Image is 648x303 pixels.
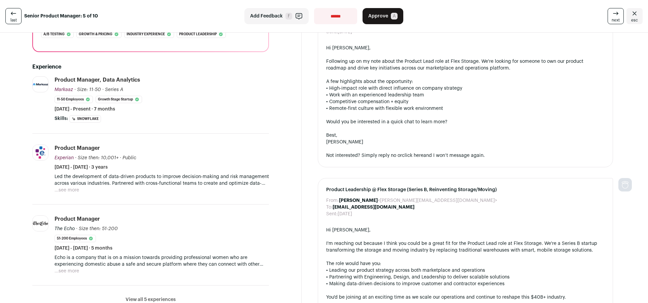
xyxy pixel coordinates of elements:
span: [DATE] - [DATE] · 5 months [55,245,112,252]
div: Product Manager [55,215,100,223]
button: View all 5 experiences [126,296,176,303]
li: Snowflake [69,115,101,123]
span: The Echo [55,226,75,231]
span: Approve [368,13,388,19]
span: [DATE] - [DATE] · 3 years [55,164,108,171]
span: next [612,17,620,23]
button: ...see more [55,187,79,193]
dt: To: [326,204,333,211]
span: last [10,17,17,23]
span: · Size then: 51-200 [76,226,118,231]
span: · [102,86,104,93]
li: Growth Stage Startup [96,96,142,103]
dt: From: [326,197,339,204]
span: Product leadership [179,31,217,38]
button: ...see more [55,268,79,274]
span: Skills: [55,115,68,122]
b: [EMAIL_ADDRESS][DOMAIN_NAME] [333,205,414,210]
span: · [120,155,121,161]
span: F [285,13,292,19]
li: 51-200 employees [55,235,96,242]
b: [PERSON_NAME] [339,198,378,203]
a: click here [402,153,423,158]
a: last [5,8,22,24]
strong: Senior Product Manager: 5 of 10 [24,13,98,19]
p: Echo is a company that is on a mission towards providing professional women who are experiencing ... [55,254,269,268]
div: Product Manager [55,144,100,152]
img: 3695faba9cf50171c9b616305b47f160087e33a631a0eedc449e152558f84632.jpg [33,145,48,160]
li: 11-50 employees [55,96,93,103]
img: nopic.png [618,178,632,191]
span: Markaaz [55,87,73,92]
span: Product Leadership @ Flex Storage (Series B, Reinventing Storage/Moving) [326,186,605,193]
a: next [608,8,624,24]
span: A/b testing [43,31,65,38]
span: · Size then: 10,001+ [75,156,118,160]
img: f8b661666d0162a7cdd146b9fc8102ce3e731145fbe9bdfd83d59a846c64c970.png [33,83,48,85]
div: Hi [PERSON_NAME], Following up on my note about the Product Lead role at Flex Storage. We're look... [326,45,605,159]
span: Series A [105,87,123,92]
span: esc [631,17,638,23]
button: Add Feedback F [244,8,309,24]
span: [DATE] - Present · 7 months [55,106,115,113]
span: Add Feedback [250,13,283,19]
p: Led the development of data-driven products to improve decision-making and risk management across... [55,173,269,187]
span: · Size: 11-50 [74,87,101,92]
img: 9c22f25cc0503145763a7c9b54f3d1a0b06847aeaf9995e601bd06f1752e1ae8.jpg [33,216,48,231]
dt: Sent: [326,211,338,217]
span: Growth & pricing [79,31,112,38]
span: A [391,13,398,19]
div: Product Manager, Data Analytics [55,76,140,84]
dd: <[PERSON_NAME][EMAIL_ADDRESS][DOMAIN_NAME]> [339,197,497,204]
span: Public [123,156,136,160]
h2: Experience [32,63,269,71]
dd: [DATE] [338,211,352,217]
span: Experian [55,156,74,160]
button: Approve A [363,8,403,24]
a: Close [626,8,643,24]
span: Industry experience [127,31,165,38]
